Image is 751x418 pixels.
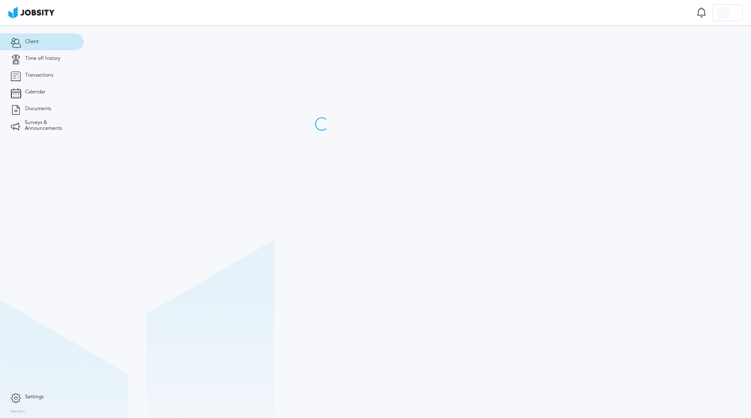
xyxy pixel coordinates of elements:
span: Client [25,39,39,45]
label: Version: [10,409,26,414]
span: Calendar [25,89,45,95]
span: Time off history [25,56,60,62]
span: Documents [25,106,51,112]
img: ab4bad089aa723f57921c736e9817d99.png [8,7,54,18]
span: Transactions [25,72,53,78]
span: Settings [25,394,44,400]
span: Surveys & Announcements [25,120,73,132]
